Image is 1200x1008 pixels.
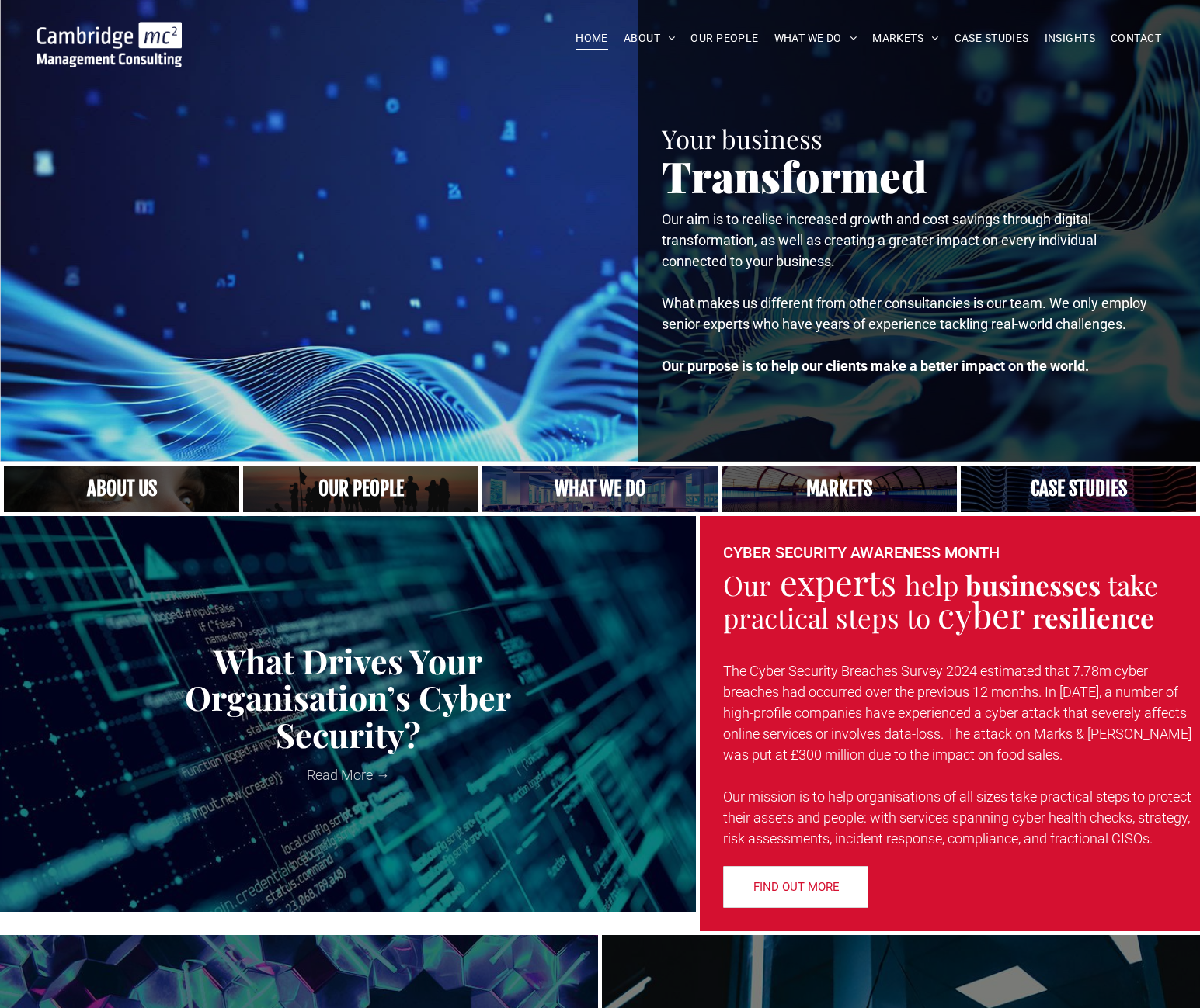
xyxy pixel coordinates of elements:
[723,866,868,908] a: FIND OUT MORE
[662,358,1089,374] strong: Our purpose is to help our clients make a better impact on the world.
[568,26,616,50] a: HOME
[723,663,1191,763] span: The Cyber Security Breaches Survey 2024 estimated that 7.78m cyber breaches had occurred over the...
[723,788,1191,847] span: Our mission is to help organisations of all sizes take practical steps to protect their assets an...
[243,466,478,512] a: A crowd in silhouette at sunset, on a rise or lookout point
[947,26,1037,50] a: CASE STUDIES
[683,26,766,50] a: OUR PEOPLE
[12,643,684,753] a: What Drives Your Organisation’s Cyber Security?
[723,543,1000,562] font: CYBER SECURITY AWARENESS MONTH
[1037,26,1103,50] a: INSIGHTS
[753,868,840,906] span: FIND OUT MORE
[4,466,239,512] a: Close up of woman's face, centered on her eyes
[965,566,1101,603] strong: businesses
[662,295,1147,332] span: What makes us different from other consultancies is our team. We only employ senior experts who h...
[662,211,1097,269] span: Our aim is to realise increased growth and cost savings through digital transformation, as well a...
[37,22,182,67] img: Go to Homepage
[37,24,182,40] a: Your Business Transformed | Cambridge Management Consulting
[961,466,1196,512] a: CASE STUDIES | See an Overview of All Our Case Studies | Cambridge Management Consulting
[662,121,823,155] span: Your business
[905,566,958,603] span: help
[864,26,946,50] a: MARKETS
[482,466,718,512] a: A yoga teacher lifting his whole body off the ground in the peacock pose
[723,566,1158,636] span: take practical steps to
[722,466,957,512] a: Our Markets | Cambridge Management Consulting
[662,147,927,204] span: Transformed
[780,558,896,604] span: experts
[937,591,1025,637] span: cyber
[12,764,684,785] a: Read More →
[723,566,771,603] span: Our
[1103,26,1169,50] a: CONTACT
[767,26,865,50] a: WHAT WE DO
[616,26,683,50] a: ABOUT
[1032,599,1154,636] strong: resilience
